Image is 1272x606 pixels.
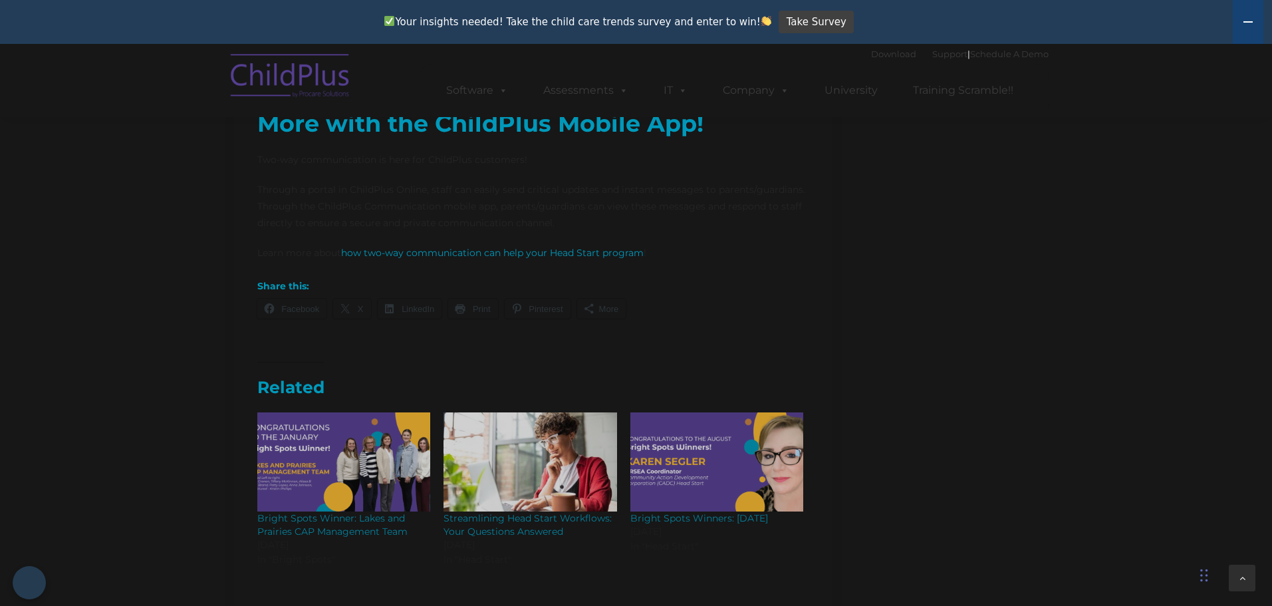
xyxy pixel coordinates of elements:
[13,566,46,599] button: Cookies Settings
[281,304,319,314] span: Facebook
[257,412,431,512] img: Lakes and Prairies CAP Management Team Pictured Left to right: Jenna Cronen Tiffany McKinnon Alis...
[341,247,644,259] a: how two-way communication can help your Head Start program
[530,77,642,104] a: Assessments
[599,304,619,314] span: More
[630,412,804,512] a: Bright Spots Winners: August 2024
[257,362,324,397] em: Related
[257,551,431,568] p: In "Bright Spots"
[871,49,916,59] a: Download
[257,152,809,168] p: Two-way communication is here for ChildPlus customers!
[444,551,617,568] p: In "Head Start"
[779,11,854,34] a: Take Survey
[444,412,617,512] a: Streamlining Head Start Workflows: Your Questions Answered
[358,304,364,314] span: X
[257,412,431,512] a: Bright Spots Winner: Lakes and Prairies CAP Management Team
[900,77,1027,104] a: Training Scramble!!
[577,299,626,319] a: More
[1200,555,1208,595] div: Drag
[630,512,768,524] a: Bright Spots Winners: [DATE]
[378,299,442,319] a: LinkedIn
[811,77,891,104] a: University
[384,16,394,26] img: ✅
[473,304,491,314] span: Print
[257,182,809,231] p: Through a portal in ChildPlus Online, staff can easily send critical updates and instant messages...
[932,49,967,59] a: Support
[257,538,431,551] time: [DATE]
[630,538,804,555] p: In "Head Start"
[257,512,408,537] a: Bright Spots Winner: Lakes and Prairies CAP Management Team
[761,16,771,26] img: 👏
[871,49,1049,59] font: |
[433,77,521,104] a: Software
[402,304,434,314] span: LinkedIn
[529,304,563,314] span: Pinterest
[965,71,1263,606] iframe: Chat Widget
[444,538,617,551] time: [DATE]
[257,281,309,291] h3: Share this:
[709,77,803,104] a: Company
[650,77,701,104] a: IT
[444,512,612,537] a: Streamlining Head Start Workflows: Your Questions Answered
[379,9,777,35] span: Your insights needed! Take the child care trends survey and enter to win!
[224,45,357,111] img: ChildPlus by Procare Solutions
[787,11,846,34] span: Take Survey
[333,299,370,319] a: X
[257,245,809,261] p: Learn more about !
[448,299,497,319] a: Print
[970,49,1049,59] a: Schedule A Demo
[630,525,804,538] time: [DATE]
[505,299,571,319] a: Pinterest
[257,299,327,319] a: Facebook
